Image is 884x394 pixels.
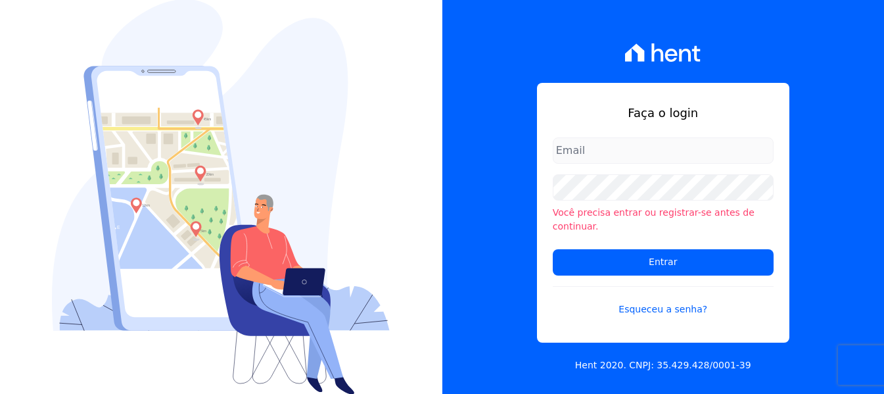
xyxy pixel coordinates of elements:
input: Email [553,137,774,164]
p: Hent 2020. CNPJ: 35.429.428/0001-39 [575,358,751,372]
li: Você precisa entrar ou registrar-se antes de continuar. [553,206,774,234]
input: Entrar [553,249,774,276]
a: Esqueceu a senha? [553,286,774,316]
h1: Faça o login [553,104,774,122]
